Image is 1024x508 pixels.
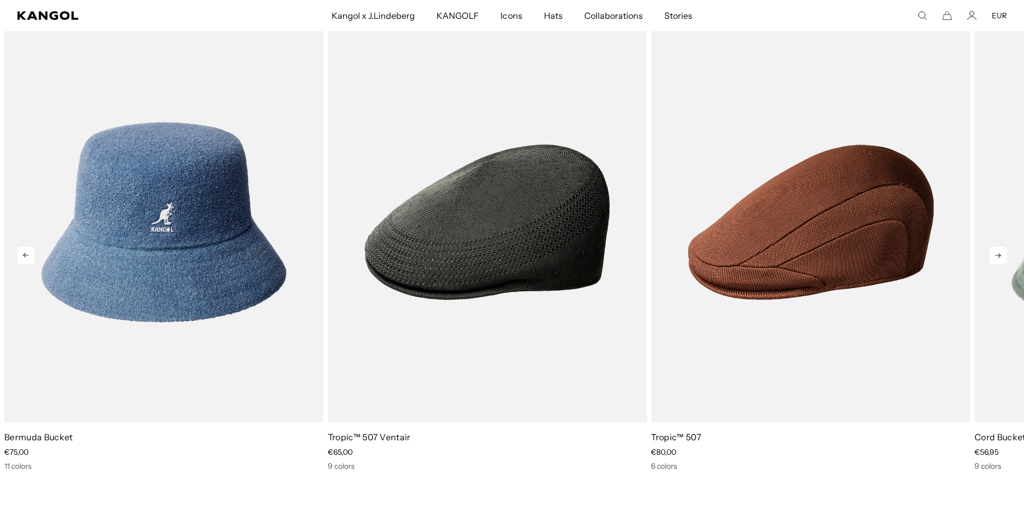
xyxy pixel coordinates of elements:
a: Tropic™ 507 [651,432,701,442]
span: €80,00 [651,447,676,457]
div: 9 colors [328,461,647,471]
span: €56,95 [975,447,999,457]
img: Bermuda Bucket [4,22,324,423]
div: 6 colors [651,461,970,471]
a: Tropic™ 507 Ventair [328,432,411,442]
summary: Search here [918,11,927,20]
span: €65,00 [328,447,353,457]
img: Tropic™ 507 Ventair [328,22,647,423]
span: €75,00 [4,447,28,457]
button: EUR [992,11,1007,20]
img: Tropic™ 507 [651,22,970,423]
div: 8 of 10 [647,22,970,471]
div: 11 colors [4,461,324,471]
button: Cart [942,11,952,20]
a: Kangol [17,11,219,20]
div: 7 of 10 [324,22,647,471]
a: Bermuda Bucket [4,432,73,442]
a: Account [967,11,977,20]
